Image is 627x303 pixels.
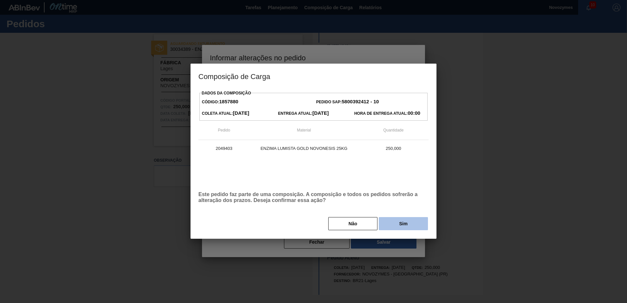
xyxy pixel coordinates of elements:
[297,128,311,132] span: Material
[202,100,238,104] span: Código:
[354,111,420,116] span: Hora de Entrega Atual:
[219,99,238,104] strong: 1857880
[198,192,429,203] p: Este pedido faz parte de uma composição. A composição e todos os pedidos sofrerão a alteração dos...
[191,64,436,89] h3: Composição de Carga
[198,140,250,156] td: 2049403
[379,217,428,230] button: Sim
[342,99,379,104] strong: 5800392412 - 10
[383,128,404,132] span: Quantidade
[218,128,230,132] span: Pedido
[328,217,377,230] button: Não
[202,91,251,95] label: Dados da Composição
[313,110,329,116] strong: [DATE]
[358,140,429,156] td: 250,000
[316,100,379,104] span: Pedido SAP:
[278,111,329,116] span: Entrega Atual:
[233,110,249,116] strong: [DATE]
[408,110,420,116] strong: 00:00
[250,140,358,156] td: ENZIMA LUMISTA GOLD NOVONESIS 25KG
[202,111,249,116] span: Coleta Atual:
